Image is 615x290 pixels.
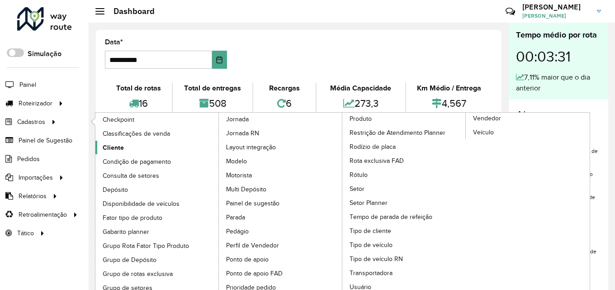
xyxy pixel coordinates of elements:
a: Depósito [95,183,219,196]
a: Tipo de veículo [342,238,466,252]
span: Jornada [226,114,249,124]
div: Recargas [255,83,313,94]
span: Ponto de apoio [226,255,269,264]
span: Disponibilidade de veículos [103,199,180,209]
button: Choose Date [212,51,227,69]
a: Jornada RN [219,126,343,140]
a: Perfil de Vendedor [219,238,343,252]
a: Classificações de venda [95,127,219,140]
h3: [PERSON_NAME] [522,3,590,11]
span: Rota exclusiva FAD [350,156,404,166]
span: Condição de pagamento [103,157,171,166]
a: Motorista [219,168,343,182]
div: Tempo médio por rota [516,29,601,41]
a: Pedágio [219,224,343,238]
a: Contato Rápido [501,2,520,21]
span: Painel [19,80,36,90]
span: Gabarito planner [103,227,149,237]
span: Relatórios [19,191,47,201]
a: Cliente [95,141,219,154]
span: Tempo de parada de refeição [350,212,432,222]
span: Grupo de Depósito [103,255,156,265]
span: Depósito [103,185,128,195]
span: Perfil de Vendedor [226,241,279,250]
a: Checkpoint [95,113,219,126]
span: Veículo [473,128,494,137]
div: 4,567 [408,94,490,113]
span: Parada [226,213,245,222]
span: Fator tipo de produto [103,213,162,223]
div: 273,3 [319,94,402,113]
span: Consulta de setores [103,171,159,181]
a: Tipo de veículo RN [342,252,466,266]
a: Condição de pagamento [95,155,219,168]
span: Retroalimentação [19,210,67,219]
div: Média Capacidade [319,83,402,94]
span: Setor Planner [350,198,388,208]
a: Gabarito planner [95,225,219,238]
span: Checkpoint [103,115,134,124]
span: Importações [19,173,53,182]
h4: Alertas [516,109,601,122]
span: Painel de Sugestão [19,136,72,145]
span: Tipo de cliente [350,226,391,236]
div: 00:03:31 [516,41,601,72]
a: Transportadora [342,266,466,280]
span: Cliente [103,143,124,152]
div: Total de entregas [175,83,250,94]
span: Classificações de venda [103,129,170,138]
span: Modelo [226,157,247,166]
label: Simulação [28,48,61,59]
div: Total de rotas [107,83,170,94]
div: Km Médio / Entrega [408,83,490,94]
div: 508 [175,94,250,113]
div: 6 [255,94,313,113]
a: Rota exclusiva FAD [342,154,466,167]
span: Roteirizador [19,99,52,108]
div: 7,11% maior que o dia anterior [516,72,601,94]
span: Setor [350,184,364,194]
span: Ponto de apoio FAD [226,269,283,278]
a: Parada [219,210,343,224]
span: Vendedor [473,114,501,123]
a: Consulta de setores [95,169,219,182]
span: Transportadora [350,268,393,278]
span: Motorista [226,171,252,180]
span: Grupo Rota Fator Tipo Produto [103,241,189,251]
span: Tipo de veículo RN [350,254,403,264]
span: Rodízio de placa [350,142,396,152]
span: Pedidos [17,154,40,164]
span: Restrição de Atendimento Planner [350,128,445,138]
span: Tático [17,228,34,238]
a: Grupo de rotas exclusiva [95,267,219,280]
span: Produto [350,114,372,124]
span: Grupo de rotas exclusiva [103,269,173,279]
a: Setor [342,182,466,195]
a: Fator tipo de produto [95,211,219,224]
a: Painel de sugestão [219,196,343,210]
a: Tempo de parada de refeição [342,210,466,223]
span: Tipo de veículo [350,240,393,250]
a: Ponto de apoio [219,252,343,266]
span: Rótulo [350,170,368,180]
span: Multi Depósito [226,185,266,194]
a: Disponibilidade de veículos [95,197,219,210]
a: Ponto de apoio FAD [219,266,343,280]
div: 16 [107,94,170,113]
a: Veículo [466,125,590,139]
span: Layout integração [226,143,276,152]
a: Grupo Rota Fator Tipo Produto [95,239,219,252]
span: Jornada RN [226,128,259,138]
a: Multi Depósito [219,182,343,196]
label: Data [105,37,123,48]
h2: Dashboard [104,6,155,16]
a: Restrição de Atendimento Planner [342,126,466,139]
span: Cadastros [17,117,45,127]
a: Rodízio de placa [342,140,466,153]
span: Painel de sugestão [226,199,279,208]
span: [PERSON_NAME] [522,12,590,20]
a: Modelo [219,154,343,168]
a: Tipo de cliente [342,224,466,238]
a: Layout integração [219,140,343,154]
a: Rótulo [342,168,466,181]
